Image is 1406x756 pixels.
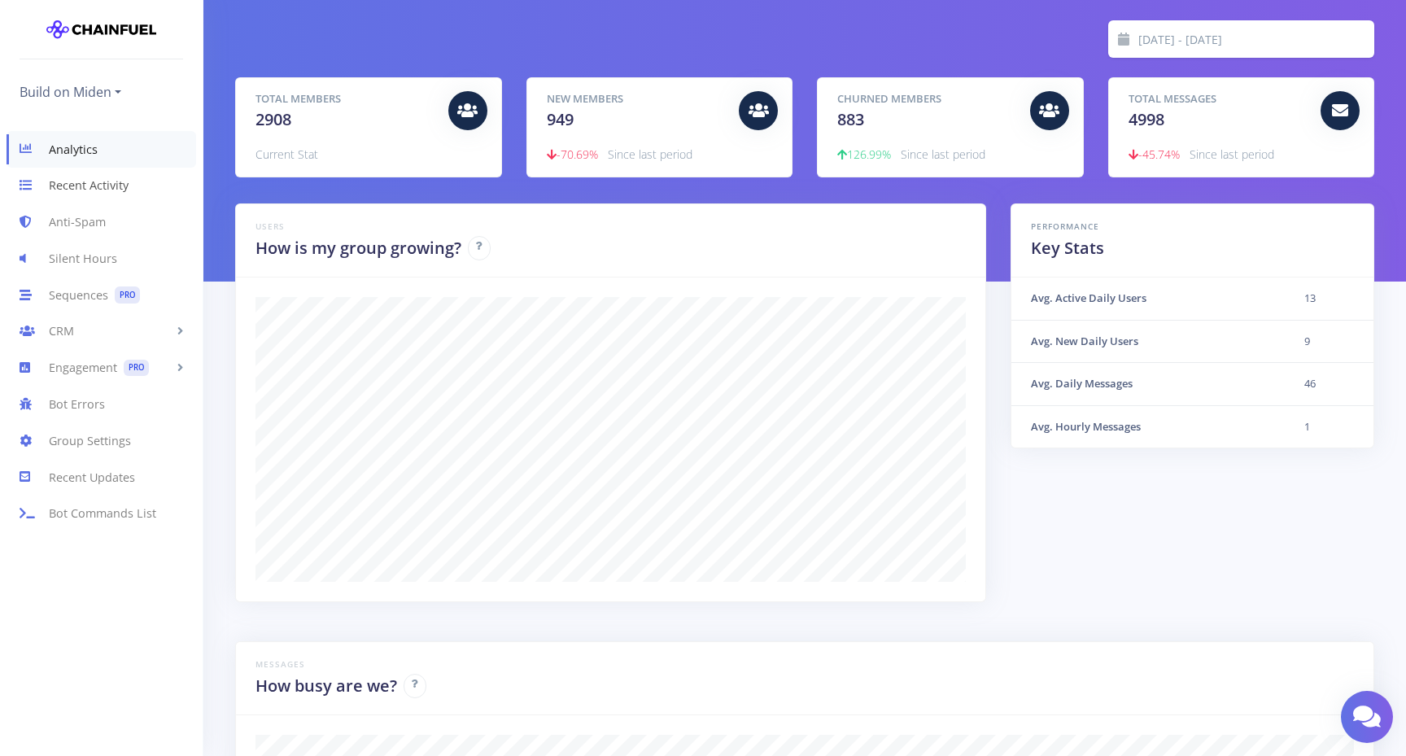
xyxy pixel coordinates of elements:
h6: Users [255,221,966,233]
h6: Messages [255,658,1354,671]
img: chainfuel-logo [46,13,156,46]
a: Build on Miden [20,79,121,105]
h5: Churned Members [837,91,1018,107]
td: 9 [1285,320,1373,363]
span: PRO [115,286,140,304]
span: -45.74% [1129,146,1180,162]
th: Avg. Daily Messages [1011,363,1284,406]
span: 949 [547,108,574,130]
span: 4998 [1129,108,1164,130]
h5: New Members [547,91,727,107]
td: 46 [1285,363,1373,406]
th: Avg. New Daily Users [1011,320,1284,363]
span: Since last period [608,146,692,162]
span: -70.69% [547,146,598,162]
td: 13 [1285,277,1373,320]
span: PRO [124,360,149,377]
span: 2908 [255,108,291,130]
h2: How is my group growing? [255,236,461,260]
h2: Key Stats [1031,236,1354,260]
th: Avg. Active Daily Users [1011,277,1284,320]
span: Current Stat [255,146,318,162]
h5: Total Members [255,91,436,107]
td: 1 [1285,405,1373,448]
h2: How busy are we? [255,674,397,698]
h5: Total Messages [1129,91,1309,107]
span: 126.99% [837,146,891,162]
h6: Performance [1031,221,1354,233]
a: Analytics [7,131,196,168]
span: Since last period [901,146,985,162]
span: Since last period [1190,146,1274,162]
th: Avg. Hourly Messages [1011,405,1284,448]
span: 883 [837,108,864,130]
